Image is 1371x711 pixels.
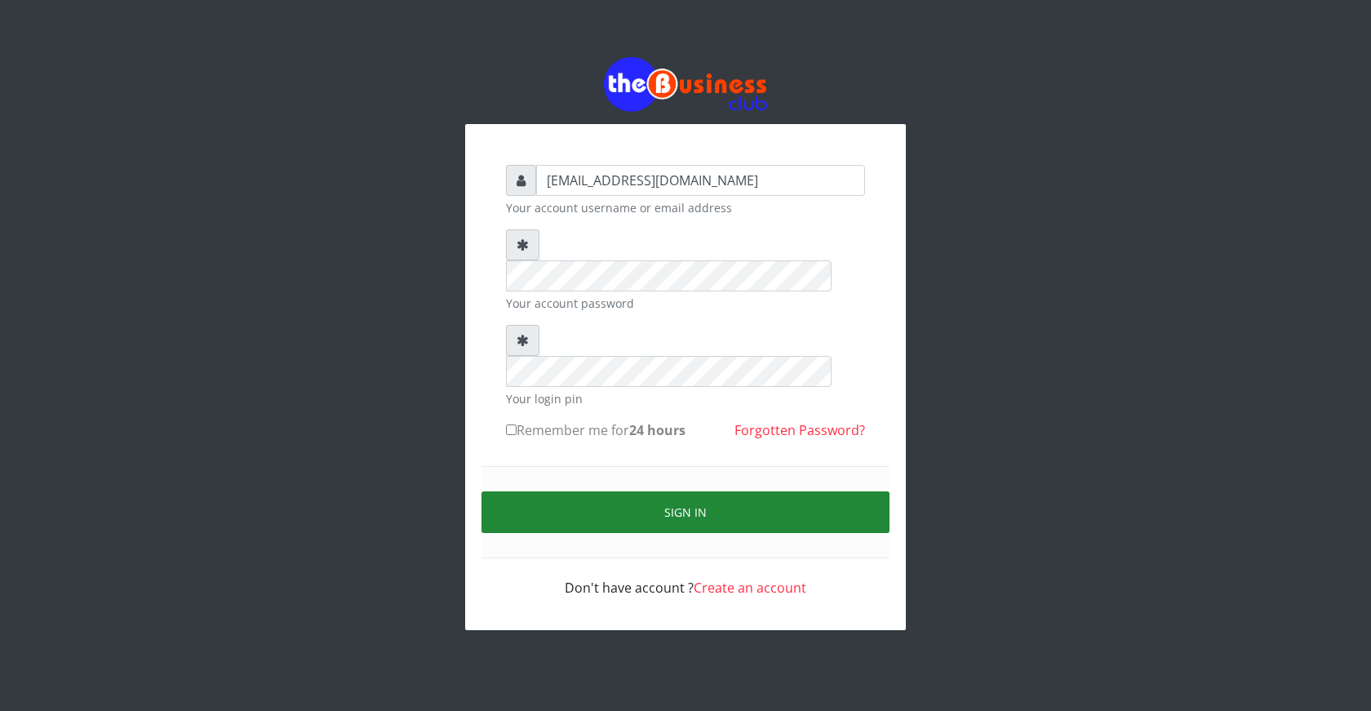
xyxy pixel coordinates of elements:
[506,558,865,598] div: Don't have account ?
[506,390,865,407] small: Your login pin
[506,295,865,312] small: Your account password
[629,421,685,439] b: 24 hours
[734,421,865,439] a: Forgotten Password?
[694,579,806,597] a: Create an account
[506,420,685,440] label: Remember me for
[536,165,865,196] input: Username or email address
[506,199,865,216] small: Your account username or email address
[506,424,517,435] input: Remember me for24 hours
[481,491,890,533] button: Sign in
